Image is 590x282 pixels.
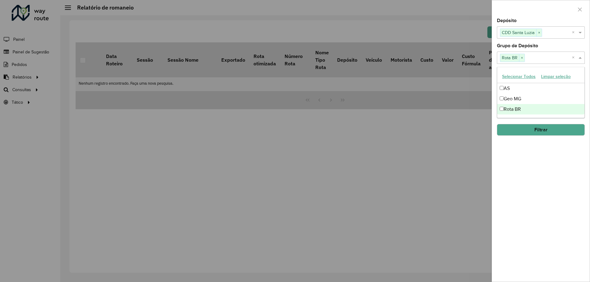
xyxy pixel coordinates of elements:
[572,54,577,61] span: Clear all
[500,29,536,36] span: CDD Santa Luzia
[538,72,573,81] button: Limpar seleção
[519,54,525,62] span: ×
[499,72,538,81] button: Selecionar Todos
[497,104,584,114] div: Rota BR
[572,29,577,36] span: Clear all
[497,67,585,118] ng-dropdown-panel: Options list
[497,83,584,94] div: AS
[536,29,542,37] span: ×
[500,54,519,61] span: Rota BR
[497,124,585,136] button: Filtrar
[497,94,584,104] div: Geo MG
[497,17,517,24] label: Depósito
[497,42,538,49] label: Grupo de Depósito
